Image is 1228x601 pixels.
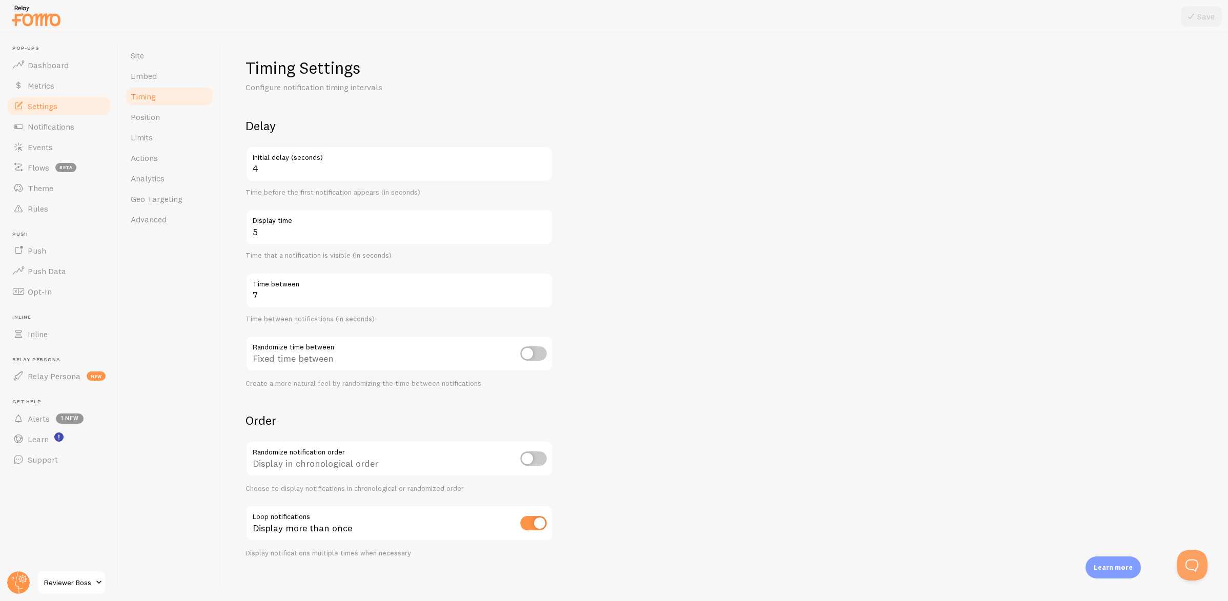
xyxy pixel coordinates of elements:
[6,55,112,75] a: Dashboard
[28,454,58,465] span: Support
[131,91,156,101] span: Timing
[131,132,153,142] span: Limits
[1177,550,1207,581] iframe: Help Scout Beacon - Open
[12,357,112,363] span: Relay Persona
[245,441,553,478] div: Display in chronological order
[55,163,76,172] span: beta
[12,231,112,238] span: Push
[245,379,553,388] div: Create a more natural feel by randomizing the time between notifications
[245,484,553,493] div: Choose to display notifications in chronological or randomized order
[44,576,93,589] span: Reviewer Boss
[125,45,214,66] a: Site
[28,413,50,424] span: Alerts
[56,413,84,424] span: 1 new
[245,118,553,134] h2: Delay
[1094,563,1133,572] p: Learn more
[6,116,112,137] a: Notifications
[28,266,66,276] span: Push Data
[12,45,112,52] span: Pop-ups
[245,209,553,226] label: Display time
[6,408,112,429] a: Alerts 1 new
[28,329,48,339] span: Inline
[28,80,54,91] span: Metrics
[245,273,553,290] label: Time between
[125,127,214,148] a: Limits
[6,429,112,449] a: Learn
[28,101,57,111] span: Settings
[131,112,160,122] span: Position
[131,50,144,60] span: Site
[245,81,492,93] p: Configure notification timing intervals
[6,261,112,281] a: Push Data
[125,86,214,107] a: Timing
[245,315,553,324] div: Time between notifications (in seconds)
[245,412,553,428] h2: Order
[6,366,112,386] a: Relay Persona new
[12,399,112,405] span: Get Help
[87,371,106,381] span: new
[131,214,167,224] span: Advanced
[28,162,49,173] span: Flows
[245,188,553,197] div: Time before the first notification appears (in seconds)
[28,245,46,256] span: Push
[125,189,214,209] a: Geo Targeting
[6,137,112,157] a: Events
[28,371,80,381] span: Relay Persona
[37,570,106,595] a: Reviewer Boss
[245,57,553,78] h1: Timing Settings
[54,432,64,442] svg: <p>Watch New Feature Tutorials!</p>
[28,142,53,152] span: Events
[28,183,53,193] span: Theme
[28,203,48,214] span: Rules
[125,168,214,189] a: Analytics
[6,157,112,178] a: Flows beta
[6,178,112,198] a: Theme
[28,60,69,70] span: Dashboard
[131,71,157,81] span: Embed
[11,3,62,29] img: fomo-relay-logo-orange.svg
[245,146,553,163] label: Initial delay (seconds)
[131,173,165,183] span: Analytics
[245,549,553,558] div: Display notifications multiple times when necessary
[125,209,214,230] a: Advanced
[28,286,52,297] span: Opt-In
[28,121,74,132] span: Notifications
[125,107,214,127] a: Position
[6,75,112,96] a: Metrics
[6,96,112,116] a: Settings
[1086,556,1141,578] div: Learn more
[245,336,553,373] div: Fixed time between
[28,434,49,444] span: Learn
[131,153,158,163] span: Actions
[6,198,112,219] a: Rules
[6,281,112,302] a: Opt-In
[245,251,553,260] div: Time that a notification is visible (in seconds)
[6,449,112,470] a: Support
[245,505,553,543] div: Display more than once
[6,240,112,261] a: Push
[6,324,112,344] a: Inline
[131,194,182,204] span: Geo Targeting
[12,314,112,321] span: Inline
[125,66,214,86] a: Embed
[125,148,214,168] a: Actions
